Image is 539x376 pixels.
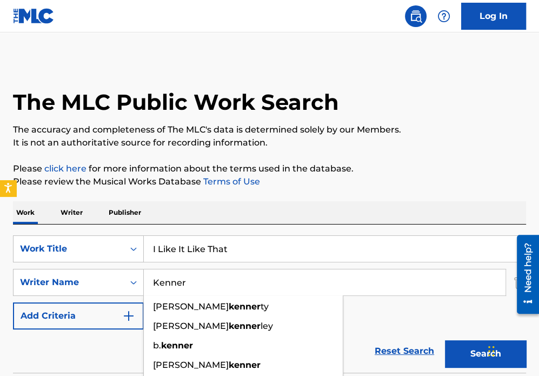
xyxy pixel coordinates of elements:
a: Public Search [405,5,427,27]
span: ty [261,301,269,312]
span: [PERSON_NAME] [153,321,229,331]
h1: The MLC Public Work Search [13,89,339,116]
div: Writer Name [20,276,117,289]
img: search [409,10,422,23]
span: ley [261,321,273,331]
a: Terms of Use [201,176,260,187]
div: Help [433,5,455,27]
a: Log In [461,3,526,30]
p: Please review the Musical Works Database [13,175,526,188]
iframe: Resource Center [509,231,539,318]
span: b. [153,340,161,351]
form: Search Form [13,235,526,373]
strong: kenner [229,360,261,370]
strong: kenner [229,321,261,331]
div: Work Title [20,242,117,255]
button: Search [445,340,526,367]
iframe: Chat Widget [485,324,539,376]
a: Reset Search [369,339,440,363]
p: Work [13,201,38,224]
a: click here [44,163,86,174]
p: Publisher [105,201,144,224]
img: MLC Logo [13,8,55,24]
img: help [437,10,450,23]
span: [PERSON_NAME] [153,360,229,370]
p: It is not an authoritative source for recording information. [13,136,526,149]
button: Add Criteria [13,302,144,329]
img: 9d2ae6d4665cec9f34b9.svg [122,309,135,322]
div: Drag [488,335,495,367]
p: Writer [57,201,86,224]
strong: kenner [161,340,193,351]
p: Please for more information about the terms used in the database. [13,162,526,175]
span: [PERSON_NAME] [153,301,229,312]
p: The accuracy and completeness of The MLC's data is determined solely by our Members. [13,123,526,136]
strong: kenner [229,301,261,312]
